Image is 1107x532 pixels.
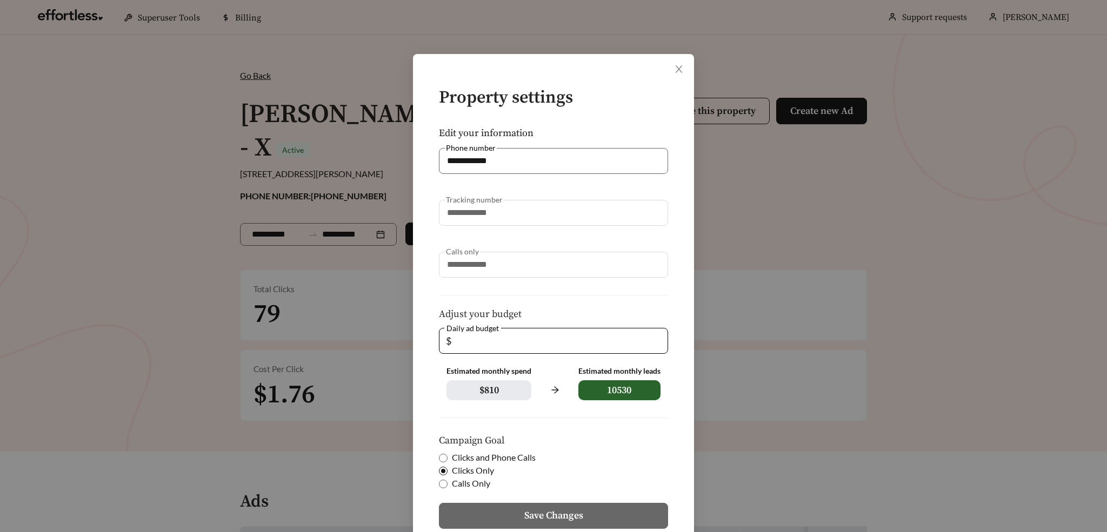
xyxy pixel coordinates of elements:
div: Estimated monthly spend [446,367,531,376]
span: $ 810 [446,380,531,400]
span: Clicks and Phone Calls [448,451,540,464]
span: Clicks Only [448,464,498,477]
h5: Adjust your budget [439,309,668,320]
h4: Property settings [439,89,668,107]
h5: Edit your information [439,128,668,139]
button: Save Changes [439,503,668,529]
span: arrow-right [544,380,565,400]
button: Close [664,54,694,84]
span: Calls Only [448,477,495,490]
div: Estimated monthly leads [578,367,661,376]
span: close [674,64,684,74]
span: $ [446,328,451,353]
span: 10530 [578,380,661,400]
h5: Campaign Goal [439,435,668,446]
